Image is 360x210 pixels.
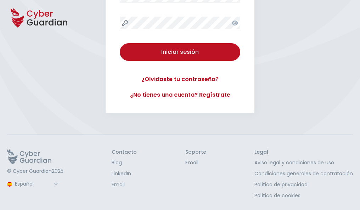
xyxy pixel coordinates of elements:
[120,91,240,99] a: ¿No tienes una cuenta? Regístrate
[254,149,353,155] h3: Legal
[7,168,63,175] p: © Cyber Guardian 2025
[112,159,137,166] a: Blog
[7,182,12,187] img: region-logo
[254,181,353,188] a: Política de privacidad
[254,159,353,166] a: Aviso legal y condiciones de uso
[112,149,137,155] h3: Contacto
[125,48,235,56] div: Iniciar sesión
[112,170,137,177] a: LinkedIn
[120,43,240,61] button: Iniciar sesión
[254,192,353,199] a: Política de cookies
[254,170,353,177] a: Condiciones generales de contratación
[185,149,206,155] h3: Soporte
[185,159,206,166] a: Email
[112,181,137,188] a: Email
[120,75,240,84] a: ¿Olvidaste tu contraseña?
